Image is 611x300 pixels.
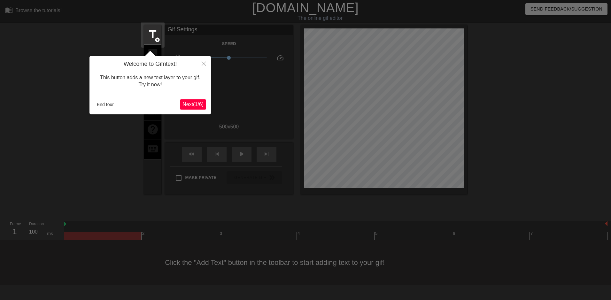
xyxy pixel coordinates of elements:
button: Next [180,99,206,110]
button: Close [197,56,211,71]
div: This button adds a new text layer to your gif. Try it now! [94,68,206,95]
h4: Welcome to Gifntext! [94,61,206,68]
span: Next ( 1 / 6 ) [182,102,204,107]
button: End tour [94,100,116,109]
